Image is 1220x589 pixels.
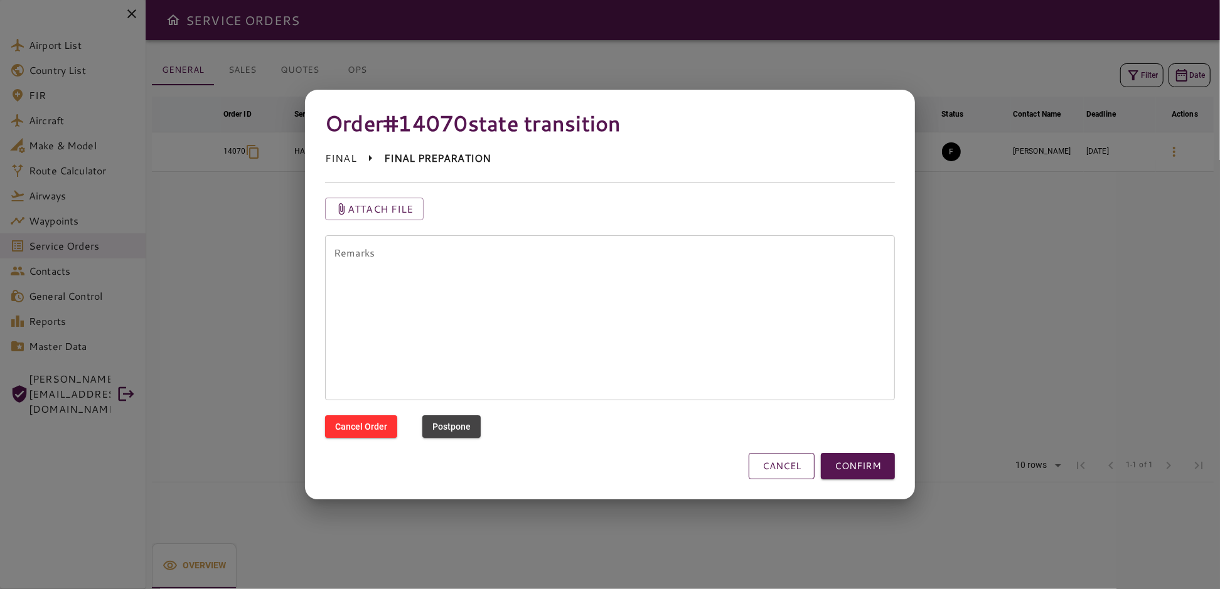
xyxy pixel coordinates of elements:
[348,201,414,216] p: Attach file
[325,415,397,438] button: Cancel Order
[384,151,491,166] p: FINAL PREPARATION
[325,151,356,166] p: FINAL
[749,453,815,479] button: CANCEL
[325,110,895,136] h4: Order #14070 state transition
[821,453,895,479] button: CONFIRM
[325,198,424,220] button: Attach file
[422,415,481,438] button: Postpone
